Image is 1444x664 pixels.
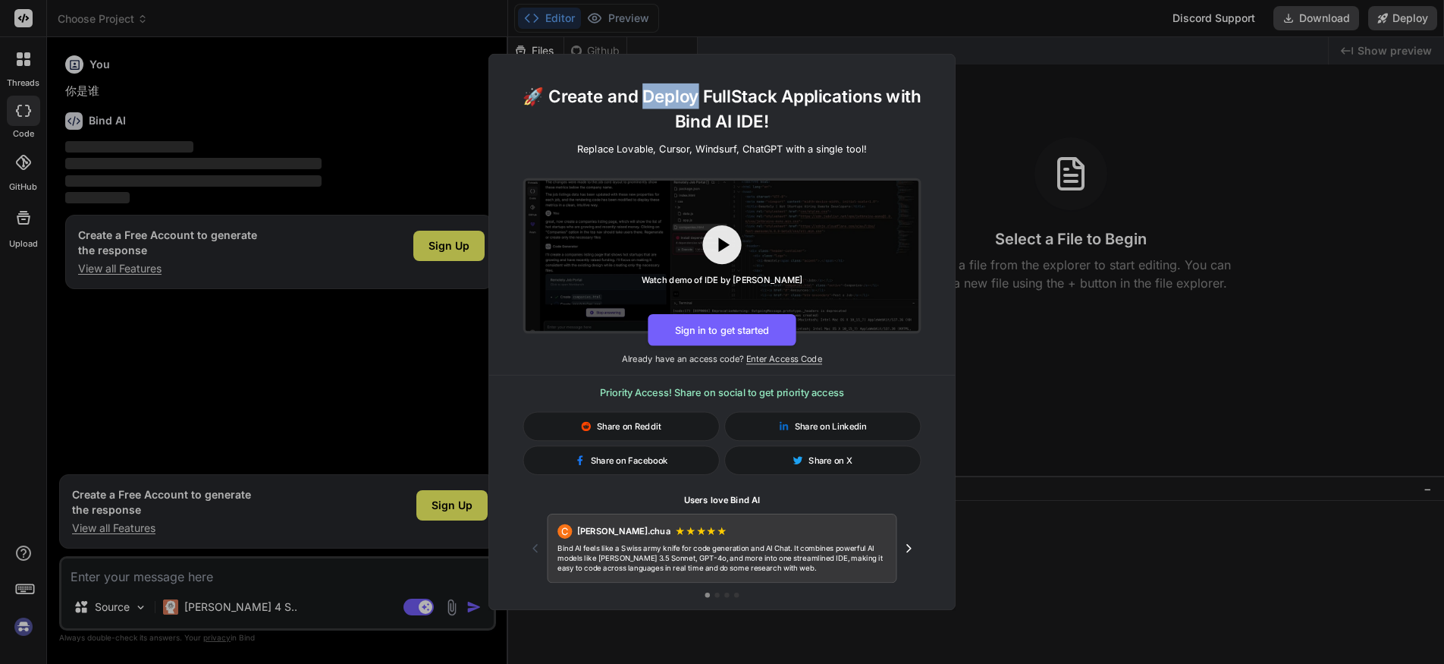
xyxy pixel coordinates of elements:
span: ★ [686,524,696,539]
span: ★ [706,524,717,539]
span: ★ [675,524,686,539]
span: Share on Reddit [597,420,661,433]
h3: Priority Access! Share on social to get priority access [523,385,921,400]
p: Already have an access code? [489,353,955,365]
span: [PERSON_NAME].chua [577,525,670,537]
span: ★ [696,524,707,539]
button: Go to testimonial 4 [734,593,739,597]
span: Enter Access Code [746,354,822,364]
div: C [557,524,572,539]
span: Share on X [808,455,852,467]
button: Go to testimonial 3 [724,593,729,597]
button: Previous testimonial [523,537,548,561]
h1: Users love Bind AI [523,495,921,507]
p: Bind AI feels like a Swiss army knife for code generation and AI Chat. It combines powerful AI mo... [557,543,887,572]
h1: 🚀 Create and Deploy FullStack Applications with Bind AI IDE! [508,83,935,134]
span: Share on Facebook [591,455,668,467]
span: ★ [717,524,727,539]
button: Go to testimonial 1 [705,593,710,597]
p: Replace Lovable, Cursor, Windsurf, ChatGPT with a single tool! [577,142,867,156]
button: Go to testimonial 2 [714,593,719,597]
div: Watch demo of IDE by [PERSON_NAME] [642,274,803,286]
button: Sign in to get started [648,314,796,346]
button: Next testimonial [896,537,921,561]
span: Share on Linkedin [795,420,867,433]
